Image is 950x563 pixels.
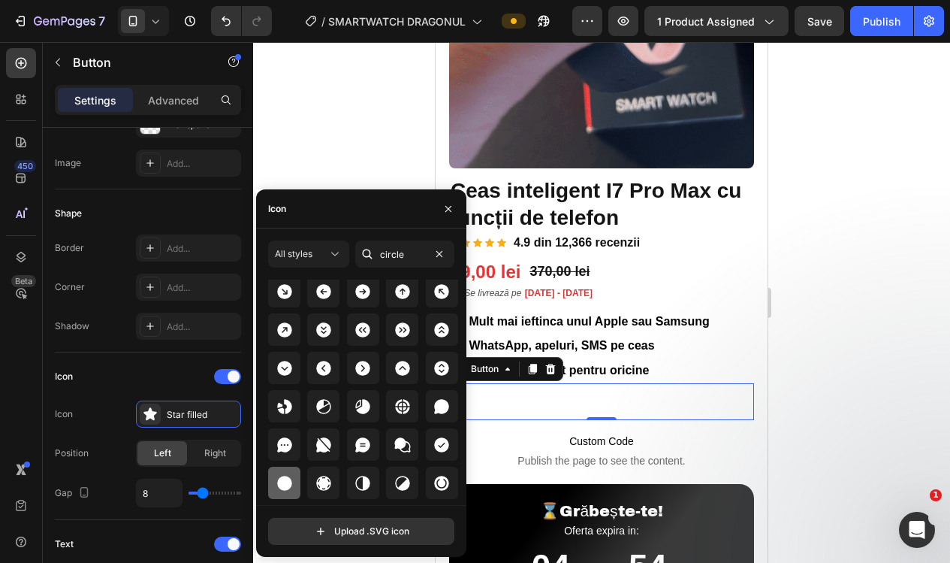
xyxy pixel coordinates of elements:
button: All styles [268,241,349,268]
div: Image [55,156,81,170]
button: 7 [6,6,112,36]
div: 04 [96,503,134,548]
div: Gap [55,483,93,504]
p: Settings [74,92,116,108]
div: Add... [167,281,237,295]
span: Left [154,446,171,460]
span: SMARTWATCH DRAGONUL [328,14,466,29]
span: All styles [275,248,312,259]
div: Border [55,241,84,255]
div: Undo/Redo [211,6,272,36]
button: 1 product assigned [644,6,789,36]
div: Upload .SVG icon [313,524,409,539]
div: Shadow [55,319,89,333]
div: Publish [863,14,900,29]
button: Save [795,6,844,36]
div: Corner [55,280,85,294]
iframe: Intercom live chat [899,512,935,548]
div: Shape [55,207,82,220]
div: Position [55,446,89,460]
input: Auto [137,480,182,507]
p: 7 [98,12,105,30]
div: Text [55,537,74,551]
span: 1 product assigned [657,14,755,29]
div: Icon [268,202,286,216]
span: Right [204,446,226,460]
div: Beta [11,275,36,287]
span: Save [807,15,832,28]
div: Icon [55,370,73,383]
div: Add... [167,242,237,256]
div: 450 [14,160,36,172]
iframe: Design area [436,42,768,563]
div: 54 [188,503,236,548]
p: Advanced [148,92,199,108]
div: Add... [167,157,237,171]
input: Search icon [355,241,454,268]
div: Icon [55,407,73,421]
button: Publish [850,6,913,36]
span: 1 [930,489,942,501]
span: / [321,14,325,29]
div: Star filled [167,408,237,422]
div: Add... [167,320,237,334]
p: Button [73,53,201,71]
button: Upload .SVG icon [268,518,454,545]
